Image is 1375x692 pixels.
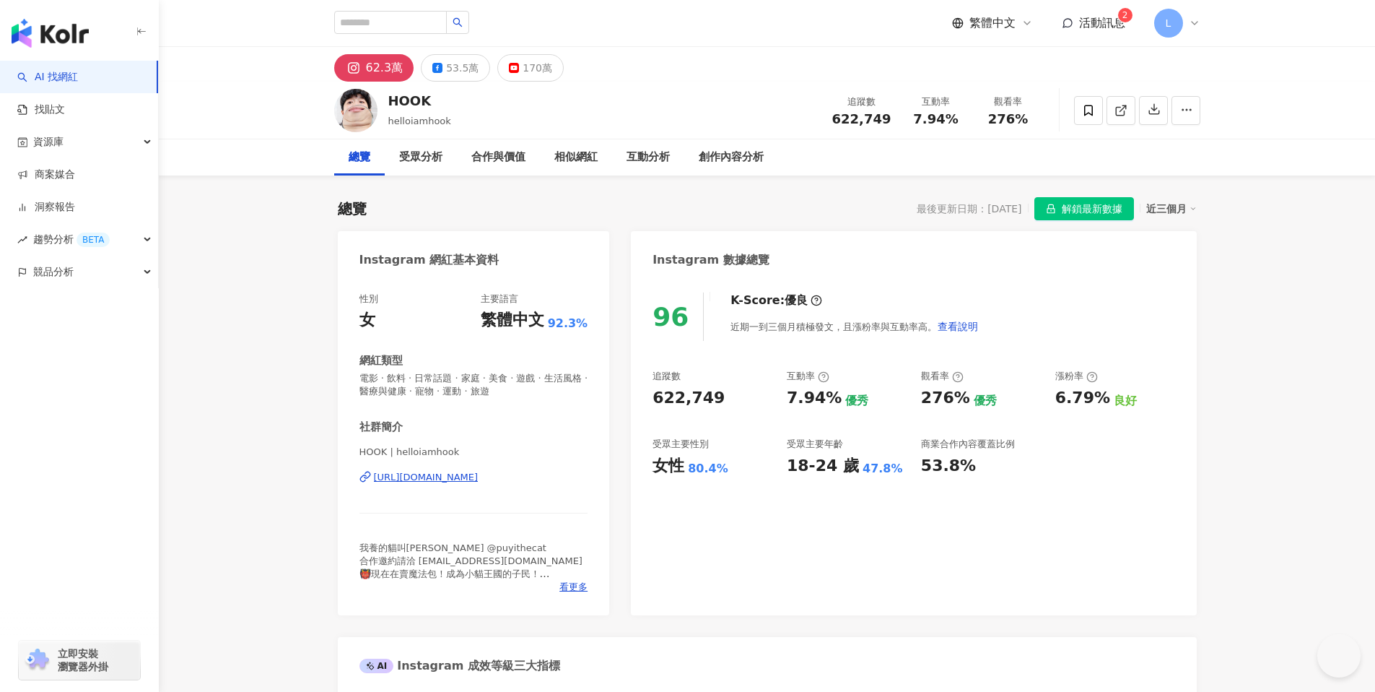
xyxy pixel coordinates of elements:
span: lock [1046,204,1056,214]
span: 92.3% [548,316,588,332]
div: 互動率 [787,370,829,383]
div: 繁體中文 [481,309,544,332]
div: AI [359,659,394,673]
div: 近三個月 [1146,199,1197,218]
span: 活動訊息 [1079,16,1125,30]
div: 優秀 [974,393,997,409]
div: 6.79% [1055,387,1110,410]
a: 洞察報告 [17,200,75,215]
sup: 2 [1118,8,1132,22]
div: 創作內容分析 [699,149,764,166]
div: 優良 [785,293,808,308]
div: 女性 [652,455,684,477]
div: 7.94% [787,387,842,410]
button: 170萬 [497,54,564,82]
div: 互動率 [909,95,964,109]
div: 良好 [1114,393,1137,409]
img: KOL Avatar [334,89,377,132]
img: logo [12,19,89,48]
span: 我養的貓叫[PERSON_NAME] @puyithecat 合作邀約請洽 [EMAIL_ADDRESS][DOMAIN_NAME] 👹現在在賣魔法包！成為小貓王國的子民！ 👹不會再出日曆了喔！... [359,542,587,619]
div: 276% [921,387,970,410]
div: 網紅類型 [359,353,403,368]
span: 7.94% [913,112,958,126]
div: 近期一到三個月積極發文，且漲粉率與互動率高。 [730,312,979,341]
div: 商業合作內容覆蓋比例 [921,438,1015,451]
div: 170萬 [523,58,552,78]
div: [URL][DOMAIN_NAME] [374,471,479,484]
div: 合作與價值 [471,149,525,166]
div: 47.8% [863,461,903,477]
div: 18-24 歲 [787,455,859,477]
span: 立即安裝 瀏覽器外掛 [58,647,108,673]
div: 主要語言 [481,293,518,306]
button: 解鎖最新數據 [1034,197,1134,220]
span: L [1166,15,1171,31]
span: 276% [988,112,1029,126]
div: 互動分析 [627,149,670,166]
div: 受眾分析 [399,149,442,166]
div: 性別 [359,293,378,306]
iframe: Help Scout Beacon - Open [1317,634,1361,678]
div: 53.5萬 [446,58,479,78]
a: 找貼文 [17,103,65,117]
span: rise [17,235,27,245]
span: 競品分析 [33,256,74,288]
div: 622,749 [652,387,725,410]
span: 解鎖最新數據 [1062,198,1122,221]
div: BETA [77,233,110,247]
span: 繁體中文 [969,15,1016,31]
a: [URL][DOMAIN_NAME] [359,471,588,484]
button: 查看說明 [937,312,979,341]
button: 62.3萬 [334,54,414,82]
div: 相似網紅 [554,149,598,166]
div: HOOK [388,92,451,110]
span: 趨勢分析 [33,223,110,256]
span: HOOK | helloiamhook [359,446,588,459]
div: 追蹤數 [832,95,891,109]
span: 電影 · 飲料 · 日常話題 · 家庭 · 美食 · 遊戲 · 生活風格 · 醫療與健康 · 寵物 · 運動 · 旅遊 [359,372,588,398]
div: Instagram 網紅基本資料 [359,252,499,268]
div: 社群簡介 [359,420,403,435]
div: 80.4% [688,461,728,477]
div: K-Score : [730,293,822,308]
div: Instagram 成效等級三大指標 [359,658,560,674]
button: 53.5萬 [421,54,490,82]
span: 查看說明 [938,321,978,332]
div: 受眾主要年齡 [787,438,843,451]
a: searchAI 找網紅 [17,70,78,85]
div: Instagram 數據總覽 [652,252,769,268]
div: 觀看率 [921,370,964,383]
span: 資源庫 [33,126,64,158]
div: 女 [359,309,375,332]
div: 最後更新日期：[DATE] [917,203,1021,215]
div: 53.8% [921,455,976,477]
div: 總覽 [349,149,370,166]
div: 總覽 [338,199,367,219]
a: 商案媒合 [17,168,75,182]
span: search [453,17,463,27]
div: 62.3萬 [366,58,403,78]
img: chrome extension [23,649,51,672]
div: 受眾主要性別 [652,438,709,451]
div: 漲粉率 [1055,370,1098,383]
div: 優秀 [845,393,868,409]
span: 622,749 [832,111,891,126]
span: helloiamhook [388,116,451,126]
span: 看更多 [559,581,588,594]
div: 觀看率 [981,95,1036,109]
a: chrome extension立即安裝 瀏覽器外掛 [19,641,140,680]
span: 2 [1122,10,1128,20]
div: 追蹤數 [652,370,681,383]
div: 96 [652,302,689,332]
